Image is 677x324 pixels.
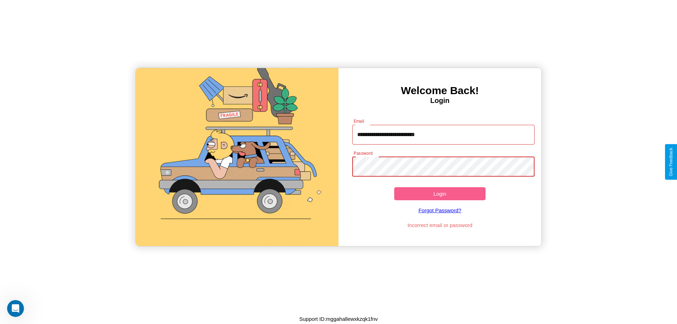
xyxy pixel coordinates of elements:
img: gif [136,68,338,246]
div: Give Feedback [669,148,673,176]
a: Forgot Password? [349,200,531,220]
p: Support ID: mggahallewxkzqk1fnv [299,314,378,324]
button: Login [394,187,486,200]
iframe: Intercom live chat [7,300,24,317]
p: Incorrect email or password [349,220,531,230]
h4: Login [338,97,541,105]
label: Password [354,150,372,156]
h3: Welcome Back! [338,85,541,97]
label: Email [354,118,365,124]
